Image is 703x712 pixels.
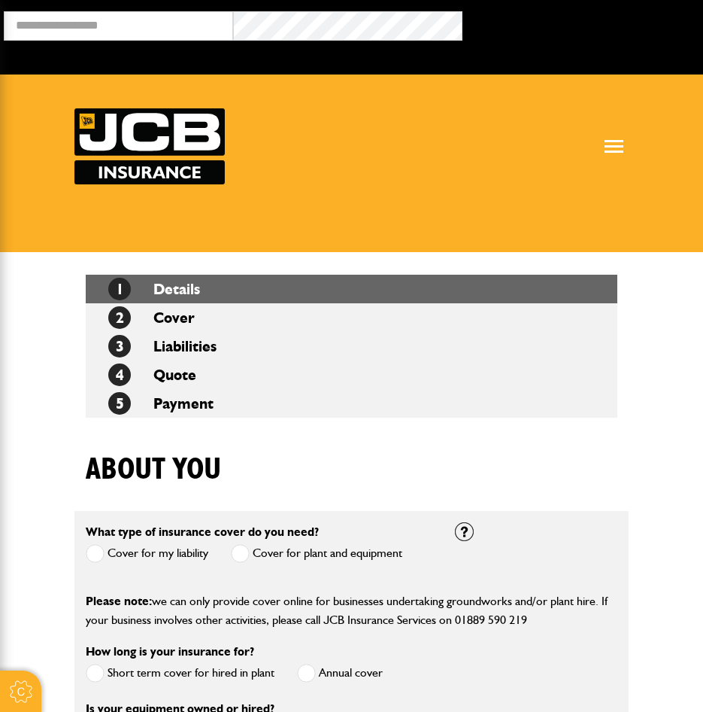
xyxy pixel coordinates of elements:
[86,664,274,683] label: Short term cover for hired in plant
[86,452,221,488] h1: About you
[297,664,383,683] label: Annual cover
[74,108,225,184] a: JCB Insurance Services
[86,592,617,630] p: we can only provide cover online for businesses undertaking groundworks and/or plant hire. If you...
[108,392,131,415] span: 5
[108,335,131,358] span: 3
[86,526,319,538] label: What type of insurance cover do you need?
[86,332,617,361] li: Liabilities
[108,278,131,300] span: 1
[231,544,402,563] label: Cover for plant and equipment
[86,594,152,608] span: Please note:
[86,544,208,563] label: Cover for my liability
[86,361,617,389] li: Quote
[108,364,131,386] span: 4
[462,11,692,35] button: Broker Login
[86,389,617,418] li: Payment
[108,306,131,329] span: 2
[74,108,225,184] img: JCB Insurance Services logo
[86,646,254,658] label: How long is your insurance for?
[86,303,617,332] li: Cover
[86,275,617,303] li: Details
